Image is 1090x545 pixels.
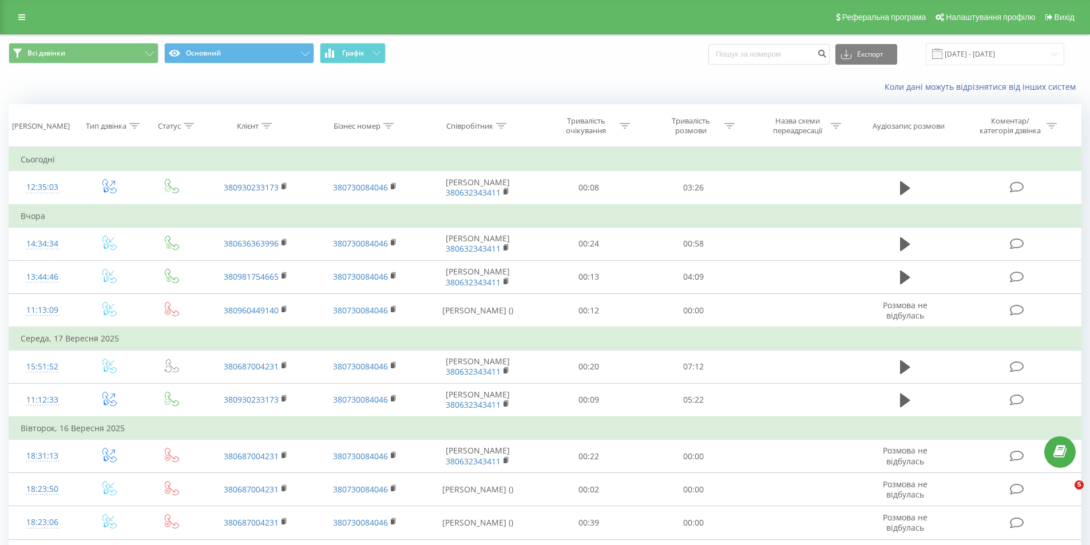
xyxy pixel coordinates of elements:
a: 380930233173 [224,182,279,193]
div: Клієнт [237,121,259,131]
td: 00:09 [537,383,641,417]
div: Тип дзвінка [86,121,126,131]
span: Реферальна програма [842,13,926,22]
span: Розмова не відбулась [883,445,928,466]
td: [PERSON_NAME] [419,227,537,260]
td: [PERSON_NAME] [419,440,537,473]
div: Статус [158,121,181,131]
div: 11:12:33 [21,389,65,411]
a: 380632343411 [446,277,501,288]
span: Графік [342,49,364,57]
td: [PERSON_NAME] () [419,473,537,506]
a: 380730084046 [333,305,388,316]
div: Назва схеми переадресації [767,116,828,136]
a: 380730084046 [333,451,388,462]
a: 380632343411 [446,243,501,254]
td: 00:13 [537,260,641,293]
span: Розмова не відбулась [883,300,928,321]
a: 380730084046 [333,238,388,249]
div: 18:23:50 [21,478,65,500]
a: 380730084046 [333,361,388,372]
a: 380687004231 [224,484,279,495]
input: Пошук за номером [708,44,830,65]
button: Всі дзвінки [9,43,158,63]
div: Співробітник [446,121,493,131]
td: Вівторок, 16 Вересня 2025 [9,417,1081,440]
iframe: Intercom live chat [1051,480,1079,508]
div: 12:35:03 [21,176,65,198]
td: 04:09 [641,260,746,293]
button: Графік [320,43,386,63]
td: 00:00 [641,473,746,506]
td: 00:58 [641,227,746,260]
a: 380981754665 [224,271,279,282]
td: 00:39 [537,506,641,539]
span: Розмова не відбулась [883,512,928,533]
td: [PERSON_NAME] [419,260,537,293]
a: 380632343411 [446,456,501,467]
a: 380960449140 [224,305,279,316]
div: 15:51:52 [21,356,65,378]
a: 380730084046 [333,484,388,495]
span: Розмова не відбулась [883,479,928,500]
td: Середа, 17 Вересня 2025 [9,327,1081,350]
td: 07:12 [641,350,746,383]
a: 380632343411 [446,187,501,198]
td: [PERSON_NAME] [419,350,537,383]
div: Тривалість розмови [660,116,722,136]
div: Аудіозапис розмови [873,121,945,131]
td: [PERSON_NAME] () [419,294,537,328]
button: Експорт [835,44,897,65]
td: 05:22 [641,383,746,417]
td: Сьогодні [9,148,1081,171]
a: 380730084046 [333,517,388,528]
a: 380632343411 [446,399,501,410]
span: Налаштування профілю [946,13,1035,22]
a: 380730084046 [333,271,388,282]
td: 00:24 [537,227,641,260]
div: 18:23:06 [21,511,65,534]
a: 380632343411 [446,366,501,377]
div: 18:31:13 [21,445,65,467]
a: Коли дані можуть відрізнятися вiд інших систем [885,81,1081,92]
td: 00:20 [537,350,641,383]
a: 380730084046 [333,394,388,405]
div: Бізнес номер [334,121,380,131]
td: 03:26 [641,171,746,205]
td: 00:22 [537,440,641,473]
div: Тривалість очікування [556,116,617,136]
td: [PERSON_NAME] [419,383,537,417]
td: 00:08 [537,171,641,205]
a: 380687004231 [224,361,279,372]
span: Вихід [1055,13,1075,22]
button: Основний [164,43,314,63]
div: 13:44:46 [21,266,65,288]
a: 380687004231 [224,517,279,528]
span: Всі дзвінки [27,49,65,58]
div: 14:34:34 [21,233,65,255]
a: 380730084046 [333,182,388,193]
a: 380636363996 [224,238,279,249]
div: Коментар/категорія дзвінка [977,116,1044,136]
td: [PERSON_NAME] () [419,506,537,539]
td: 00:00 [641,440,746,473]
td: [PERSON_NAME] [419,171,537,205]
a: 380687004231 [224,451,279,462]
td: 00:00 [641,506,746,539]
span: 5 [1075,480,1084,490]
td: 00:12 [537,294,641,328]
td: 00:02 [537,473,641,506]
div: 11:13:09 [21,299,65,321]
td: 00:00 [641,294,746,328]
div: [PERSON_NAME] [12,121,70,131]
td: Вчора [9,205,1081,228]
a: 380930233173 [224,394,279,405]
